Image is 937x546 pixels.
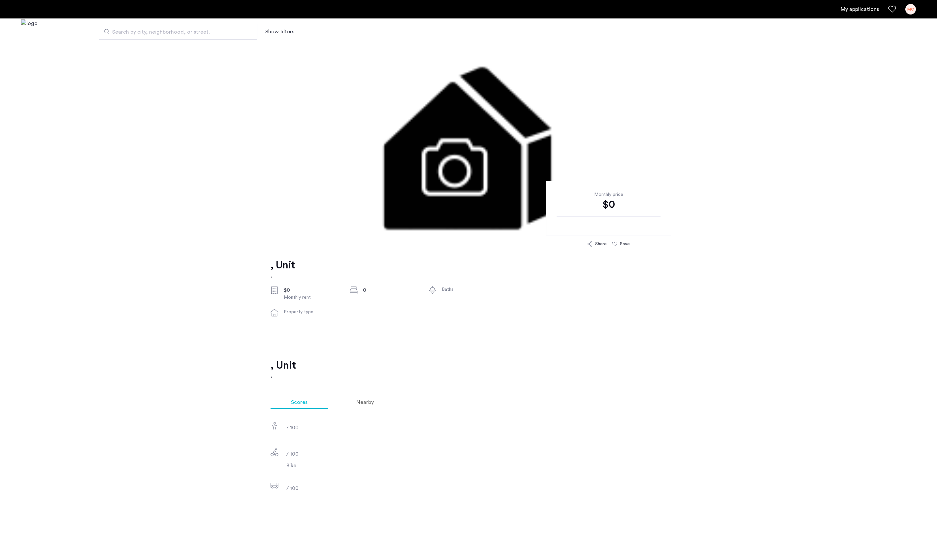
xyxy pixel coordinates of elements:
a: , Unit, [271,258,295,280]
a: Cazamio logo [21,19,38,44]
div: 0 [363,286,418,294]
a: Favorites [888,5,896,13]
img: score [271,448,278,456]
span: Search by city, neighborhood, or street. [112,28,239,36]
div: Monthly price [557,191,661,198]
span: / 100 [286,451,299,457]
span: / 100 [286,486,299,491]
span: Bike [286,462,394,470]
div: $0 [557,198,661,211]
div: Baths [442,286,497,293]
div: Share [595,241,607,247]
img: logo [21,19,38,44]
div: MC [905,4,916,15]
span: Nearby [356,400,374,405]
input: Apartment Search [99,24,257,40]
img: score [272,422,277,430]
a: My application [841,5,879,13]
div: Property type [284,309,339,315]
h1: , Unit [271,258,295,272]
div: Monthly rent [284,294,339,301]
h2: , Unit [271,359,666,372]
div: $0 [284,286,339,294]
div: Save [620,241,630,247]
img: 3.gif [169,45,768,243]
img: score [271,483,278,489]
h2: , [271,272,295,280]
h3: , [271,372,666,380]
span: Scores [291,400,307,405]
button: Show or hide filters [265,28,294,36]
span: / 100 [286,425,299,430]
